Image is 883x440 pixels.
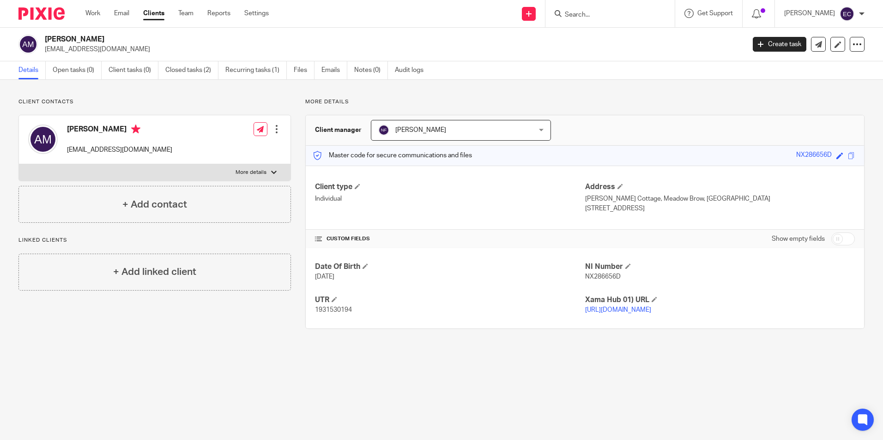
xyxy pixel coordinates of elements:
i: Primary [131,125,140,134]
a: Notes (0) [354,61,388,79]
span: NX286656D [585,274,621,280]
img: Pixie [18,7,65,20]
h2: [PERSON_NAME] [45,35,600,44]
p: [EMAIL_ADDRESS][DOMAIN_NAME] [45,45,739,54]
a: Emails [321,61,347,79]
span: [DATE] [315,274,334,280]
a: Team [178,9,194,18]
h4: Client type [315,182,585,192]
h4: + Add linked client [113,265,196,279]
h4: UTR [315,295,585,305]
span: 1931530194 [315,307,352,313]
p: [PERSON_NAME] [784,9,835,18]
p: More details [305,98,865,106]
p: [EMAIL_ADDRESS][DOMAIN_NAME] [67,145,172,155]
p: Client contacts [18,98,291,106]
p: [PERSON_NAME] Cottage, Meadow Brow, [GEOGRAPHIC_DATA] [585,194,855,203]
img: svg%3E [840,6,854,21]
h4: Date Of Birth [315,262,585,272]
div: NX286656D [796,150,832,161]
a: Create task [753,37,806,52]
span: [PERSON_NAME] [395,127,446,133]
p: Master code for secure communications and files [313,151,472,160]
a: Audit logs [395,61,430,79]
h4: NI Number [585,262,855,272]
p: [STREET_ADDRESS] [585,204,855,213]
a: Recurring tasks (1) [225,61,287,79]
h4: Address [585,182,855,192]
h4: [PERSON_NAME] [67,125,172,136]
a: [URL][DOMAIN_NAME] [585,307,651,313]
input: Search [564,11,647,19]
a: Details [18,61,46,79]
p: Linked clients [18,237,291,244]
span: Get Support [697,10,733,17]
a: Email [114,9,129,18]
a: Work [85,9,100,18]
a: Reports [207,9,230,18]
h4: CUSTOM FIELDS [315,235,585,243]
a: Client tasks (0) [109,61,158,79]
img: svg%3E [18,35,38,54]
a: Open tasks (0) [53,61,102,79]
a: Closed tasks (2) [165,61,218,79]
a: Settings [244,9,269,18]
h3: Client manager [315,125,362,135]
p: Individual [315,194,585,203]
p: More details [236,169,266,176]
img: svg%3E [28,125,58,154]
h4: + Add contact [122,197,187,212]
img: svg%3E [378,125,389,136]
h4: Xama Hub 01) URL [585,295,855,305]
a: Files [294,61,314,79]
a: Clients [143,9,164,18]
label: Show empty fields [772,234,825,244]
